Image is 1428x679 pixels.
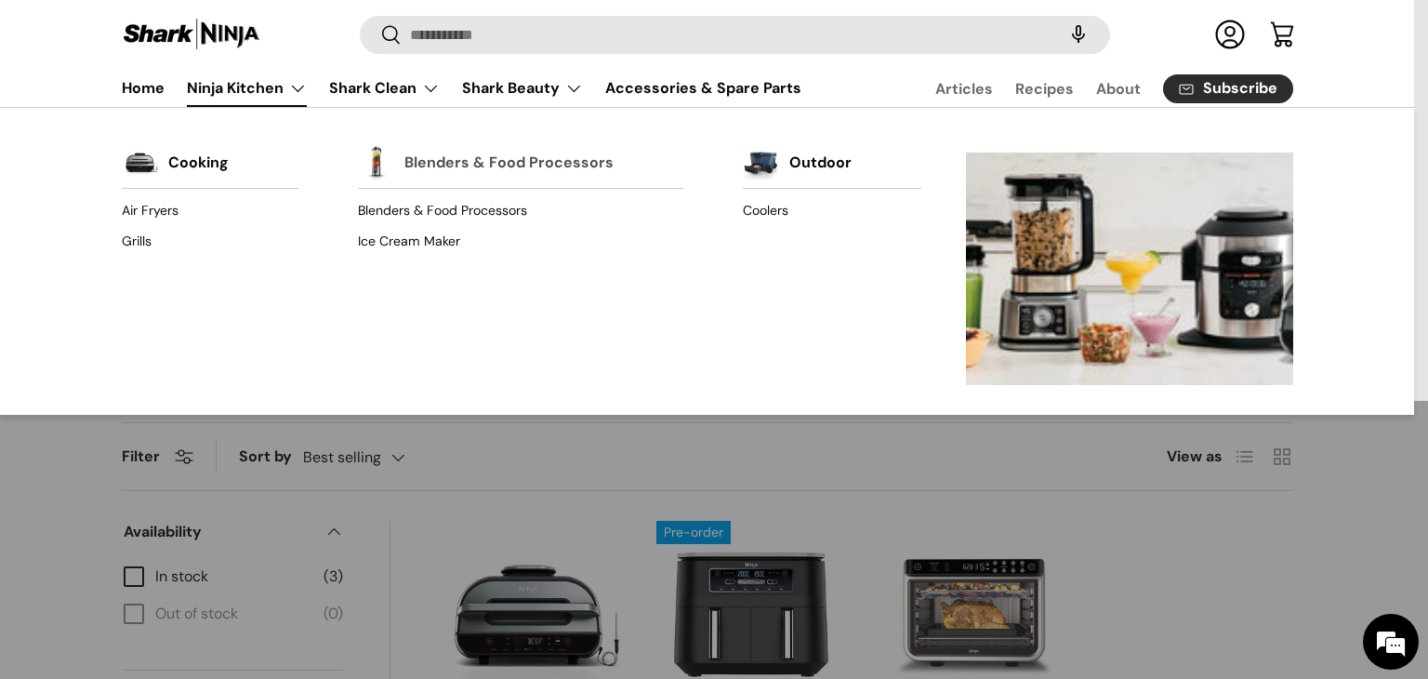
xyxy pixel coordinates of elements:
[305,9,350,54] div: Minimize live chat window
[1015,71,1074,107] a: Recipes
[1163,74,1293,103] a: Subscribe
[605,70,801,106] a: Accessories & Spare Parts
[891,70,1293,107] nav: Secondary
[318,70,451,107] summary: Shark Clean
[451,70,594,107] summary: Shark Beauty
[9,469,354,534] textarea: Type your message and hit 'Enter'
[1203,82,1277,97] span: Subscribe
[108,215,257,403] span: We're online!
[1049,15,1108,56] speech-search-button: Search by voice
[97,104,312,128] div: Chat with us now
[1096,71,1141,107] a: About
[122,70,165,106] a: Home
[176,70,318,107] summary: Ninja Kitchen
[122,70,801,107] nav: Primary
[122,17,261,53] img: Shark Ninja Philippines
[935,71,993,107] a: Articles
